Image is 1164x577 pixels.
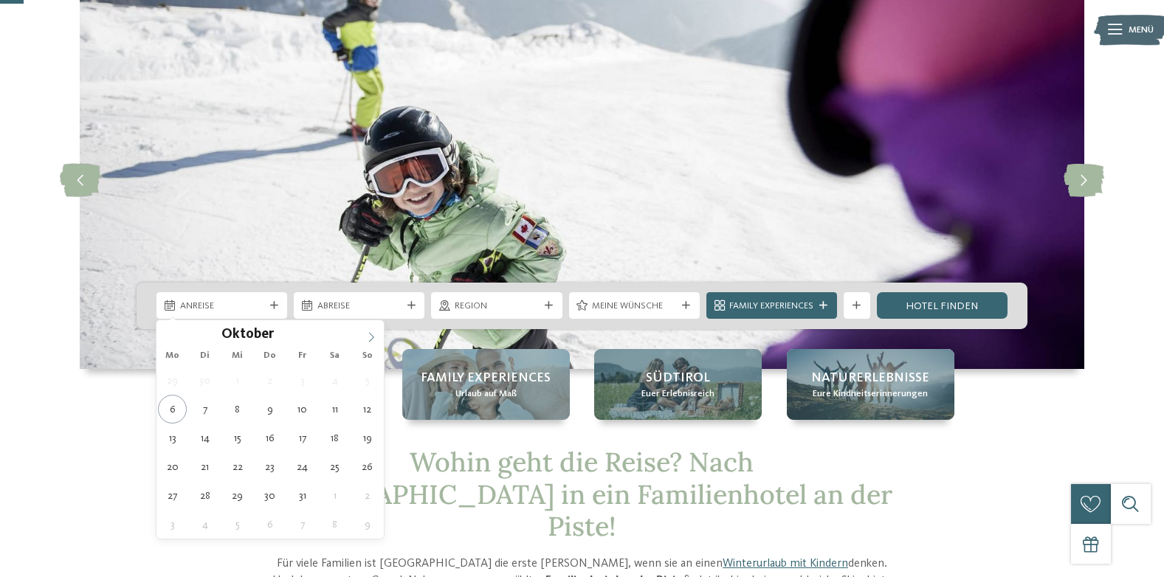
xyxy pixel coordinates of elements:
span: Oktober 19, 2025 [353,424,382,452]
span: Oktober 2, 2025 [255,366,284,395]
span: Oktober [221,328,274,342]
span: Oktober 20, 2025 [158,452,187,481]
a: Familienhotel an der Piste = Spaß ohne Ende Family Experiences Urlaub auf Maß [402,349,570,420]
span: Naturerlebnisse [811,369,929,387]
span: Oktober 23, 2025 [255,452,284,481]
span: Region [455,300,539,313]
span: Oktober 16, 2025 [255,424,284,452]
a: Familienhotel an der Piste = Spaß ohne Ende Naturerlebnisse Eure Kindheitserinnerungen [787,349,954,420]
span: November 2, 2025 [353,481,382,510]
span: Family Experiences [421,369,551,387]
span: Oktober 24, 2025 [288,452,317,481]
span: Oktober 1, 2025 [223,366,252,395]
span: Oktober 10, 2025 [288,395,317,424]
span: Mo [156,351,189,361]
span: Oktober 12, 2025 [353,395,382,424]
span: So [351,351,384,361]
span: Family Experiences [729,300,813,313]
span: November 4, 2025 [190,510,219,539]
span: November 8, 2025 [320,510,349,539]
span: November 6, 2025 [255,510,284,539]
span: Mi [221,351,254,361]
span: Oktober 30, 2025 [255,481,284,510]
span: Oktober 25, 2025 [320,452,349,481]
span: Euer Erlebnisreich [641,387,714,401]
span: Oktober 17, 2025 [288,424,317,452]
span: Oktober 27, 2025 [158,481,187,510]
span: November 5, 2025 [223,510,252,539]
a: Hotel finden [877,292,1008,319]
span: Oktober 26, 2025 [353,452,382,481]
span: Oktober 22, 2025 [223,452,252,481]
span: November 3, 2025 [158,510,187,539]
span: Abreise [317,300,402,313]
span: Oktober 7, 2025 [190,395,219,424]
span: September 30, 2025 [190,366,219,395]
span: Oktober 4, 2025 [320,366,349,395]
span: Oktober 3, 2025 [288,366,317,395]
span: Oktober 21, 2025 [190,452,219,481]
span: Oktober 31, 2025 [288,481,317,510]
span: Meine Wünsche [592,300,676,313]
input: Year [274,326,323,342]
span: Oktober 28, 2025 [190,481,219,510]
span: Di [189,351,221,361]
a: Winterurlaub mit Kindern [723,558,848,570]
span: Oktober 18, 2025 [320,424,349,452]
span: September 29, 2025 [158,366,187,395]
span: Oktober 15, 2025 [223,424,252,452]
span: Sa [319,351,351,361]
span: November 9, 2025 [353,510,382,539]
span: November 7, 2025 [288,510,317,539]
span: Do [254,351,286,361]
span: Wohin geht die Reise? Nach [GEOGRAPHIC_DATA] in ein Familienhotel an der Piste! [272,445,892,542]
span: Urlaub auf Maß [455,387,517,401]
span: Oktober 6, 2025 [158,395,187,424]
a: Familienhotel an der Piste = Spaß ohne Ende Südtirol Euer Erlebnisreich [594,349,762,420]
span: Oktober 11, 2025 [320,395,349,424]
span: Eure Kindheitserinnerungen [813,387,928,401]
span: Oktober 29, 2025 [223,481,252,510]
span: Oktober 14, 2025 [190,424,219,452]
span: November 1, 2025 [320,481,349,510]
span: Südtirol [646,369,710,387]
span: Oktober 8, 2025 [223,395,252,424]
span: Oktober 9, 2025 [255,395,284,424]
span: Anreise [180,300,264,313]
span: Oktober 5, 2025 [353,366,382,395]
span: Oktober 13, 2025 [158,424,187,452]
span: Fr [286,351,319,361]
